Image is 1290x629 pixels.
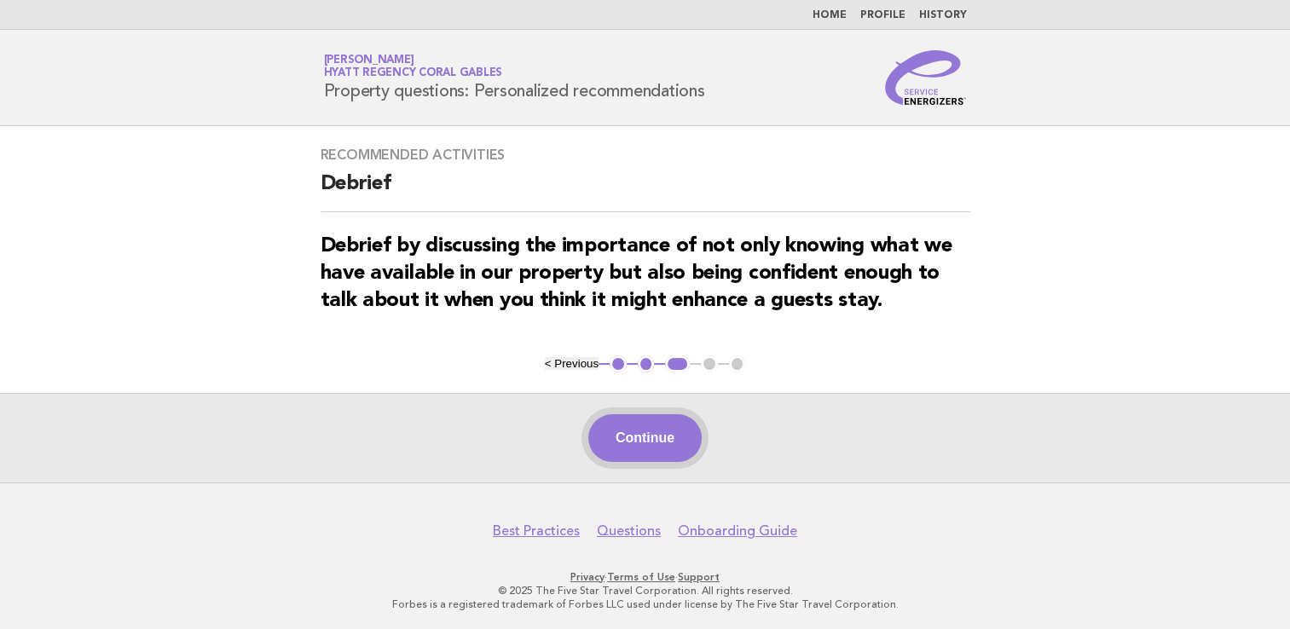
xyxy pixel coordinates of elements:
p: Forbes is a registered trademark of Forbes LLC used under license by The Five Star Travel Corpora... [124,597,1167,611]
button: 1 [610,355,627,372]
button: 3 [665,355,690,372]
a: Terms of Use [607,571,675,583]
a: Home [813,10,847,20]
h1: Property questions: Personalized recommendations [324,55,705,100]
a: Support [678,571,720,583]
a: Profile [860,10,905,20]
p: © 2025 The Five Star Travel Corporation. All rights reserved. [124,584,1167,597]
a: History [919,10,967,20]
a: Questions [597,522,661,540]
button: Continue [588,414,702,462]
strong: Debrief by discussing the importance of not only knowing what we have available in our property b... [321,236,952,311]
p: · · [124,570,1167,584]
img: Service Energizers [885,50,967,105]
button: 2 [638,355,655,372]
span: Hyatt Regency Coral Gables [324,68,503,79]
h2: Debrief [321,170,970,212]
a: Best Practices [493,522,580,540]
button: < Previous [545,357,599,370]
h3: Recommended activities [321,147,970,164]
a: [PERSON_NAME]Hyatt Regency Coral Gables [324,55,503,78]
a: Privacy [570,571,605,583]
a: Onboarding Guide [678,522,797,540]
